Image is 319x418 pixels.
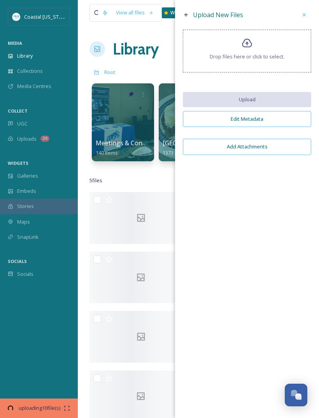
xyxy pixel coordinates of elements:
[96,139,168,156] a: Meetings & Conventions140 items
[104,69,116,76] span: Root
[96,139,168,147] span: Meetings & Conventions
[8,258,27,264] span: SOCIALS
[183,111,311,127] button: Edit Metadata
[12,13,20,21] img: download%20%281%29.jpeg
[17,233,39,241] span: SnapLink
[15,404,64,412] span: uploading 10 file(s)
[17,67,43,75] span: Collections
[89,177,102,184] span: 5 file s
[113,37,159,61] a: Library
[17,120,28,127] span: UGC
[112,5,158,20] a: View all files
[17,203,34,210] span: Stories
[183,139,311,155] button: Add Attachments
[17,135,37,143] span: Uploads
[24,13,69,20] span: Coastal [US_STATE]
[162,7,201,18] a: What's New
[8,40,22,46] span: MEDIA
[104,67,116,77] a: Root
[17,187,36,195] span: Embeds
[40,136,49,142] div: 20
[17,83,51,90] span: Media Centres
[17,52,33,60] span: Library
[163,139,225,147] span: [GEOGRAPHIC_DATA]
[8,108,28,114] span: COLLECT
[17,172,38,180] span: Galleries
[96,149,118,156] span: 140 items
[210,53,284,60] span: Drop files here or click to select.
[183,92,311,107] button: Upload
[17,270,33,278] span: Socials
[193,11,243,19] span: Upload New Files
[8,160,28,166] span: WIDGETS
[163,139,225,156] a: [GEOGRAPHIC_DATA]1373 items
[285,384,307,406] button: Open Chat
[17,218,30,226] span: Maps
[163,149,188,156] span: 1373 items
